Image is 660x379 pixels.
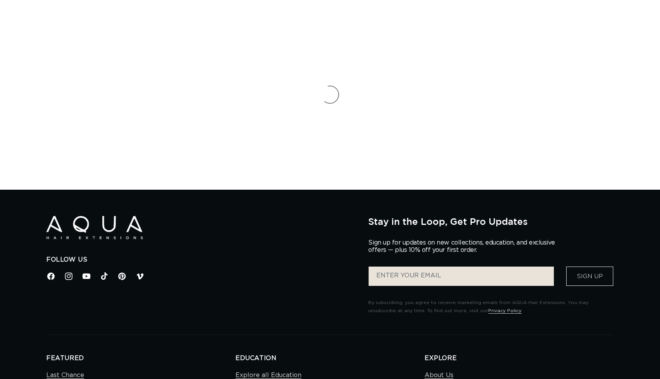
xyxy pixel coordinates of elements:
[488,308,521,313] a: Privacy Policy
[368,216,614,227] h2: Stay in the Loop, Get Pro Updates
[235,354,425,362] h2: EDUCATION
[368,239,561,254] p: Sign up for updates on new collections, education, and exclusive offers — plus 10% off your first...
[566,267,613,286] button: Sign Up
[369,267,554,286] input: ENTER YOUR EMAIL
[425,354,614,362] h2: EXPLORE
[368,299,614,315] p: By subscribing, you agree to receive marketing emails from AQUA Hair Extensions. You may unsubscr...
[46,256,357,264] h2: Follow Us
[46,354,235,362] h2: FEATURED
[46,216,143,240] img: Aqua Hair Extensions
